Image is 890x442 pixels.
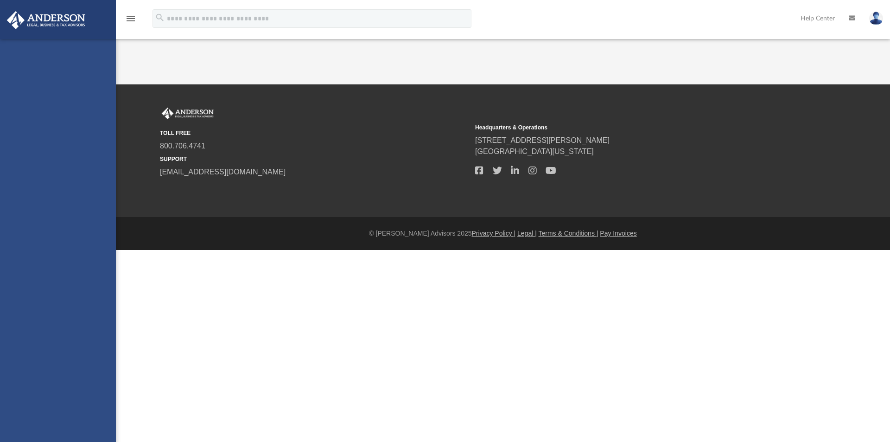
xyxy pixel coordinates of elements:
a: Privacy Policy | [472,230,516,237]
a: [EMAIL_ADDRESS][DOMAIN_NAME] [160,168,286,176]
img: User Pic [869,12,883,25]
img: Anderson Advisors Platinum Portal [160,108,216,120]
a: [GEOGRAPHIC_DATA][US_STATE] [475,147,594,155]
a: Pay Invoices [600,230,636,237]
i: menu [125,13,136,24]
small: TOLL FREE [160,129,469,137]
a: menu [125,18,136,24]
a: Terms & Conditions | [539,230,598,237]
a: 800.706.4741 [160,142,205,150]
img: Anderson Advisors Platinum Portal [4,11,88,29]
div: © [PERSON_NAME] Advisors 2025 [116,229,890,238]
a: [STREET_ADDRESS][PERSON_NAME] [475,136,610,144]
i: search [155,13,165,23]
small: Headquarters & Operations [475,123,784,132]
small: SUPPORT [160,155,469,163]
a: Legal | [517,230,537,237]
